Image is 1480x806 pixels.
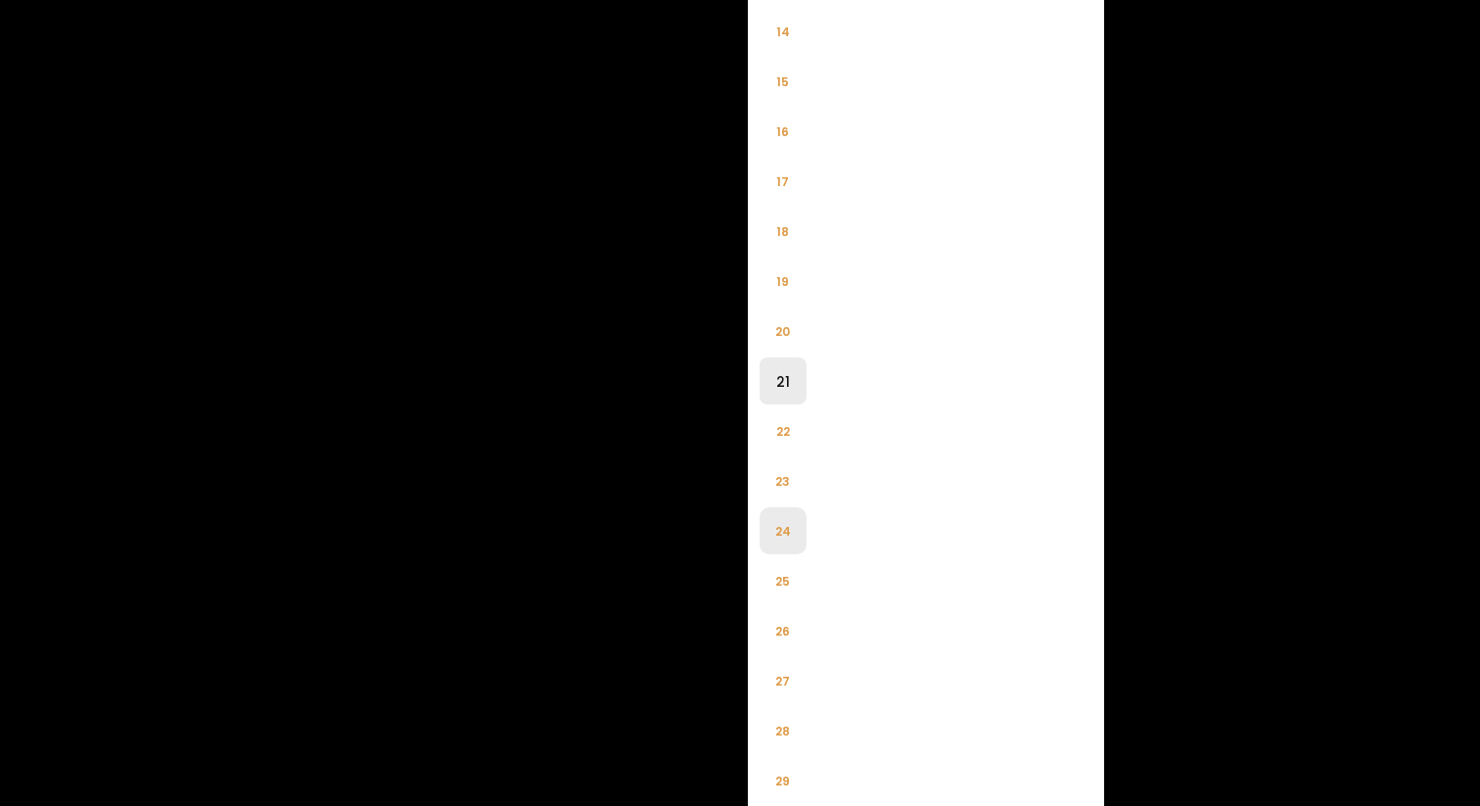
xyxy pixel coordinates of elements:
[760,657,807,704] li: 27
[760,457,807,504] li: 23
[760,757,807,804] li: 29
[760,557,807,604] li: 25
[760,58,807,105] li: 15
[760,707,807,754] li: 28
[760,108,807,155] li: 16
[760,208,807,255] li: 18
[760,258,807,305] li: 19
[760,158,807,205] li: 17
[760,357,807,404] li: 21
[760,507,807,554] li: 24
[760,8,807,55] li: 14
[760,308,807,355] li: 20
[760,607,807,654] li: 26
[760,407,807,454] li: 22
